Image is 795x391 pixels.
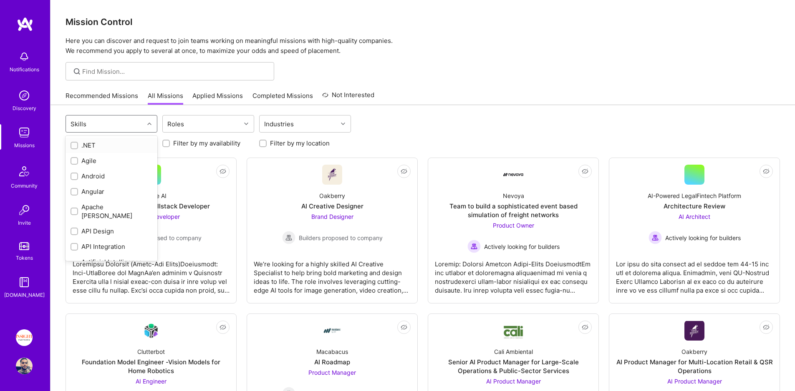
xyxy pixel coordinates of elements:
div: Notifications [10,65,39,74]
div: Oakberry [681,347,707,356]
img: Actively looking for builders [649,231,662,244]
i: icon EyeClosed [401,168,407,175]
div: Foundation Model Engineer -Vision Models for Home Robotics [73,358,230,375]
img: Invite [16,202,33,218]
div: Missions [14,141,35,150]
img: Company Logo [141,321,161,341]
i: icon EyeClosed [763,324,770,331]
div: Loremipsu Dolorsit (Ametc-Adi Elits)Doeiusmodt: Inci-UtlaBoree dol MagnAa’en adminim v Quisnostr ... [73,253,230,295]
div: Roles [165,118,186,130]
div: Loremip: Dolorsi Ametcon Adipi-Elits DoeiusmodtEm inc utlabor et doloremagna aliquaenimad mi veni... [435,253,592,295]
div: Skills [68,118,88,130]
div: We’re looking for a highly skilled AI Creative Specialist to help bring bold marketing and design... [254,253,411,295]
img: tokens [19,242,29,250]
a: Recommended Missions [66,91,138,105]
span: Product Owner [493,222,534,229]
div: AI Product Manager for Multi-Location Retail & QSR Operations [616,358,773,375]
a: Insight Partners: Data & AI - Sourcing [14,329,35,346]
i: icon EyeClosed [763,168,770,175]
a: AI-Powered LegalFintech PlatformArchitecture ReviewAI Architect Actively looking for buildersActi... [616,165,773,296]
i: icon EyeClosed [582,168,588,175]
label: Filter by my location [270,139,330,148]
div: Architecture Review [664,202,725,211]
a: Applied Missions [192,91,243,105]
span: Builders proposed to company [299,233,383,242]
label: Filter by my availability [173,139,240,148]
i: icon EyeClosed [220,324,226,331]
div: AI-Powered LegalFintech Platform [648,191,741,200]
div: AI Creative Designer [301,202,363,211]
img: User Avatar [16,358,33,374]
img: Insight Partners: Data & AI - Sourcing [16,329,33,346]
i: icon Chevron [244,122,248,126]
p: Here you can discover and request to join teams working on meaningful missions with high-quality ... [66,36,780,56]
div: Community [11,181,38,190]
div: Agile [71,156,152,165]
div: Artificial Intelligence (AI) [71,258,152,275]
img: Company Logo [503,173,523,176]
span: Product Manager [308,369,356,376]
i: icon EyeClosed [401,324,407,331]
a: All Missions [148,91,183,105]
div: Macabacus [316,347,348,356]
div: AI Roadmap [314,358,350,366]
img: Actively looking for builders [467,240,481,253]
img: Company Logo [322,165,342,185]
img: Community [14,161,34,181]
span: Brand Designer [311,213,353,220]
input: overall type: UNKNOWN_TYPE server type: NO_SERVER_DATA heuristic type: UNKNOWN_TYPE label: Roles ... [187,120,188,128]
i: icon EyeClosed [582,324,588,331]
div: Angular [71,187,152,196]
a: User Avatar [14,358,35,374]
div: Senior AI Product Manager for Large-Scale Operations & Public-Sector Services [435,358,592,375]
div: Tokens [16,253,33,262]
span: Actively looking for builders [665,233,741,242]
div: Invite [18,218,31,227]
i: icon Chevron [147,122,151,126]
img: Company Logo [322,321,342,341]
div: [DOMAIN_NAME] [4,291,45,299]
img: bell [16,48,33,65]
img: Builders proposed to company [282,231,295,244]
img: guide book [16,274,33,291]
div: Android [71,172,152,180]
div: .NET [71,141,152,150]
span: AI Product Manager [667,378,722,385]
h3: Mission Control [66,17,780,27]
div: Clutterbot [137,347,165,356]
div: Cali Ambiental [494,347,533,356]
img: Company Logo [684,321,704,341]
div: Lor ipsu do sita consect ad el seddoe tem 44-15 inc utl et dolorema aliqua. Enimadmin, veni QU-No... [616,253,773,295]
img: logo [17,17,33,32]
img: Company Logo [503,322,523,339]
i: icon EyeClosed [220,168,226,175]
div: Team to build a sophisticated event based simulation of freight networks [435,202,592,219]
div: Industries [262,118,296,130]
input: overall type: UNKNOWN_TYPE server type: NO_SERVER_DATA heuristic type: UNKNOWN_TYPE label: Skills... [89,120,90,128]
img: teamwork [16,124,33,141]
span: AI Engineer [136,378,167,385]
a: Company LogoOakberryAI Creative DesignerBrand Designer Builders proposed to companyBuilders propo... [254,165,411,296]
span: AI Architect [679,213,710,220]
div: API Design [71,227,152,236]
img: discovery [16,87,33,104]
div: Nevoya [503,191,524,200]
i: icon Chevron [341,122,345,126]
div: Discovery [13,104,36,113]
a: Company LogoNevoyaTeam to build a sophisticated event based simulation of freight networksProduct... [435,165,592,296]
i: icon SearchGrey [72,67,82,76]
div: Apache [PERSON_NAME] [71,203,152,220]
span: Actively looking for builders [484,242,560,251]
span: Builders proposed to company [118,233,202,242]
input: overall type: UNKNOWN_TYPE server type: NO_SERVER_DATA heuristic type: UNKNOWN_TYPE label: Find M... [82,67,268,76]
a: Completed Missions [252,91,313,105]
a: Not Interested [322,90,374,105]
div: Oakberry [319,191,345,200]
div: API Integration [71,242,152,251]
span: AI Product Manager [486,378,541,385]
